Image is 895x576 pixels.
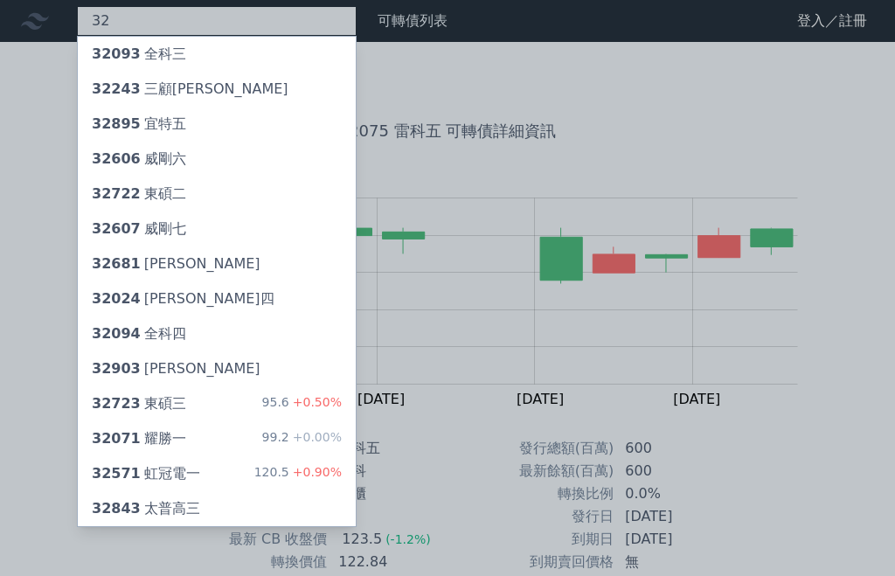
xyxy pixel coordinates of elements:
div: 威剛七 [92,219,186,239]
div: 太普高三 [92,498,200,519]
div: 95.6 [262,393,342,414]
div: 全科四 [92,323,186,344]
div: 120.5 [254,463,342,484]
a: 32571虹冠電一 120.5+0.90% [78,456,356,491]
a: 32606威剛六 [78,142,356,177]
span: +0.50% [289,395,342,409]
span: 32843 [92,500,141,517]
div: [PERSON_NAME]四 [92,288,274,309]
span: 32571 [92,465,141,482]
a: 32093全科三 [78,37,356,72]
div: [PERSON_NAME] [92,358,260,379]
div: 宜特五 [92,114,186,135]
a: 32903[PERSON_NAME] [78,351,356,386]
span: +0.90% [289,465,342,479]
span: 32024 [92,290,141,307]
div: 東碩二 [92,184,186,205]
span: 32903 [92,360,141,377]
a: 32071耀勝一 99.2+0.00% [78,421,356,456]
span: +0.00% [289,430,342,444]
div: 全科三 [92,44,186,65]
div: 虹冠電一 [92,463,200,484]
a: 32243三顧[PERSON_NAME] [78,72,356,107]
div: 東碩三 [92,393,186,414]
a: 32843太普高三 [78,491,356,526]
span: 32606 [92,150,141,167]
a: 32895宜特五 [78,107,356,142]
div: 威剛六 [92,149,186,170]
a: 32723東碩三 95.6+0.50% [78,386,356,421]
span: 32722 [92,185,141,202]
span: 32094 [92,325,141,342]
span: 32243 [92,80,141,97]
span: 32093 [92,45,141,62]
a: 32024[PERSON_NAME]四 [78,281,356,316]
span: 32071 [92,430,141,447]
span: 32723 [92,395,141,412]
div: [PERSON_NAME] [92,253,260,274]
span: 32607 [92,220,141,237]
a: 32607威剛七 [78,212,356,246]
span: 32681 [92,255,141,272]
a: 32094全科四 [78,316,356,351]
a: 32722東碩二 [78,177,356,212]
a: 32681[PERSON_NAME] [78,246,356,281]
div: 99.2 [262,428,342,449]
div: 三顧[PERSON_NAME] [92,79,288,100]
span: 32895 [92,115,141,132]
div: 耀勝一 [92,428,186,449]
